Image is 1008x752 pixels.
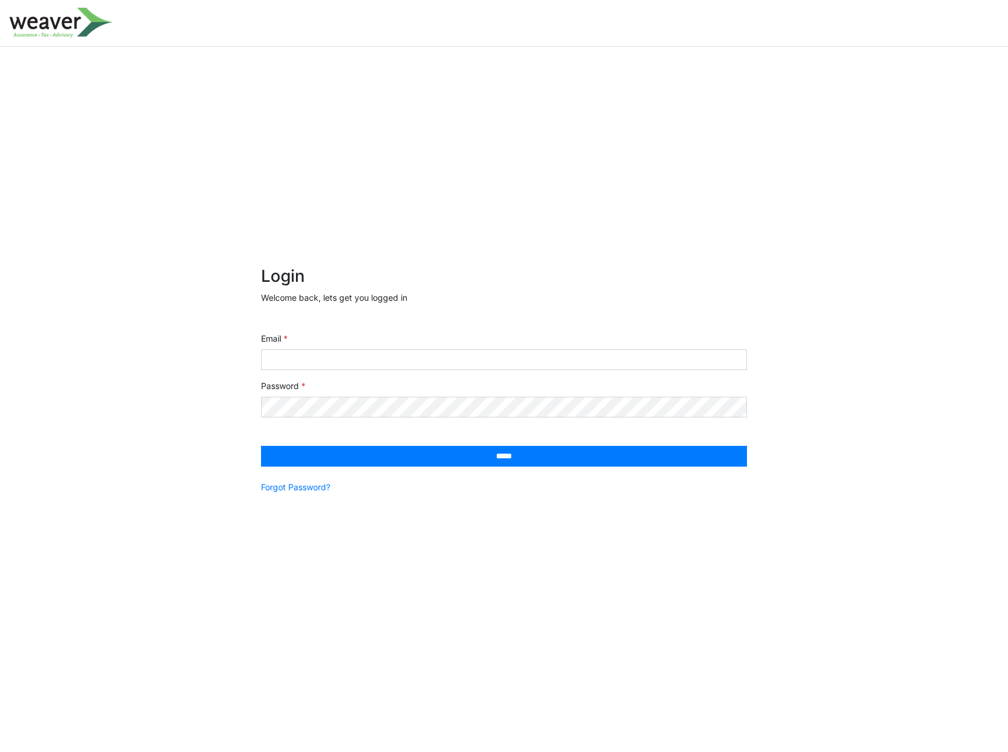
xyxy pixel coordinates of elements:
label: Email [261,332,288,345]
label: Password [261,380,305,392]
h2: Login [261,266,748,287]
p: Welcome back, lets get you logged in [261,291,748,304]
img: spp logo [9,8,113,38]
a: Forgot Password? [261,481,330,493]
